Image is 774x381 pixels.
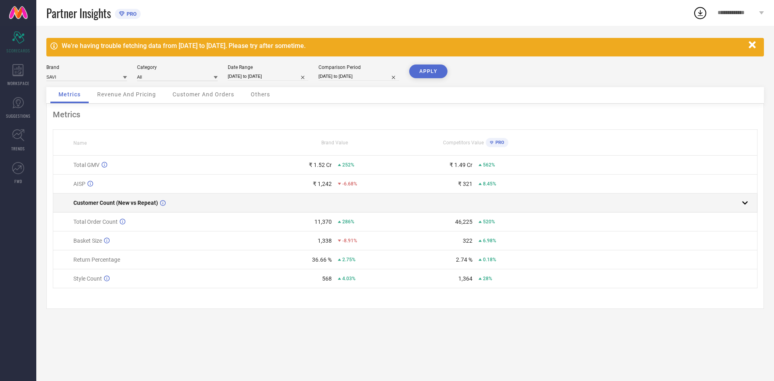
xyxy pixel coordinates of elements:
[483,162,495,168] span: 562%
[342,162,354,168] span: 252%
[7,80,29,86] span: WORKSPACE
[15,178,22,184] span: FWD
[321,140,348,146] span: Brand Value
[73,181,85,187] span: AISP
[318,237,332,244] div: 1,338
[458,275,472,282] div: 1,364
[228,65,308,70] div: Date Range
[125,11,137,17] span: PRO
[483,276,492,281] span: 28%
[228,72,308,81] input: Select date range
[73,162,100,168] span: Total GMV
[73,200,158,206] span: Customer Count (New vs Repeat)
[693,6,707,20] div: Open download list
[313,181,332,187] div: ₹ 1,242
[483,238,496,244] span: 6.98%
[449,162,472,168] div: ₹ 1.49 Cr
[73,275,102,282] span: Style Count
[6,48,30,54] span: SCORECARDS
[342,257,356,262] span: 2.75%
[46,65,127,70] div: Brand
[314,219,332,225] div: 11,370
[342,181,357,187] span: -6.68%
[97,91,156,98] span: Revenue And Pricing
[62,42,745,50] div: We're having trouble fetching data from [DATE] to [DATE]. Please try after sometime.
[493,140,504,145] span: PRO
[73,237,102,244] span: Basket Size
[173,91,234,98] span: Customer And Orders
[137,65,218,70] div: Category
[318,72,399,81] input: Select comparison period
[443,140,484,146] span: Competitors Value
[456,256,472,263] div: 2.74 %
[342,238,357,244] span: -8.91%
[58,91,81,98] span: Metrics
[46,5,111,21] span: Partner Insights
[53,110,757,119] div: Metrics
[73,140,87,146] span: Name
[483,219,495,225] span: 520%
[458,181,472,187] div: ₹ 321
[342,276,356,281] span: 4.03%
[409,65,447,78] button: APPLY
[318,65,399,70] div: Comparison Period
[312,256,332,263] div: 36.66 %
[322,275,332,282] div: 568
[455,219,472,225] div: 46,225
[73,219,118,225] span: Total Order Count
[342,219,354,225] span: 286%
[309,162,332,168] div: ₹ 1.52 Cr
[11,146,25,152] span: TRENDS
[6,113,31,119] span: SUGGESTIONS
[483,181,496,187] span: 8.45%
[251,91,270,98] span: Others
[73,256,120,263] span: Return Percentage
[463,237,472,244] div: 322
[483,257,496,262] span: 0.18%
